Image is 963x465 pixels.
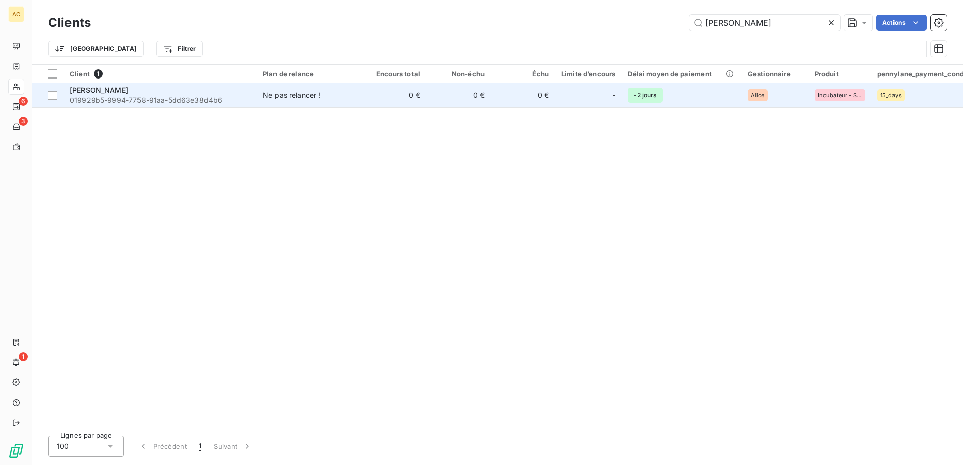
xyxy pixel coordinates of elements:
img: Logo LeanPay [8,443,24,459]
span: 1 [19,352,28,361]
span: 6 [19,97,28,106]
button: Précédent [132,436,193,457]
span: Incubateur - Solo [818,92,862,98]
span: -2 jours [628,88,662,103]
div: Produit [815,70,865,78]
td: 0 € [426,83,491,107]
div: Limite d’encours [561,70,615,78]
button: Filtrer [156,41,202,57]
span: - [612,90,615,100]
div: Ne pas relancer ! [263,90,321,100]
span: 3 [19,117,28,126]
span: Client [70,70,90,78]
div: Plan de relance [263,70,356,78]
div: Non-échu [432,70,485,78]
td: 0 € [491,83,555,107]
iframe: Intercom live chat [929,431,953,455]
div: Gestionnaire [748,70,803,78]
span: 1 [199,441,201,451]
span: [PERSON_NAME] [70,86,128,94]
span: 100 [57,441,69,451]
div: Délai moyen de paiement [628,70,735,78]
button: Suivant [208,436,258,457]
span: 019929b5-9994-7758-91aa-5dd63e38d4b6 [70,95,251,105]
button: 1 [193,436,208,457]
span: 15_days [880,92,902,98]
div: Échu [497,70,549,78]
td: 0 € [362,83,426,107]
span: Alice [751,92,765,98]
button: Actions [876,15,927,31]
button: [GEOGRAPHIC_DATA] [48,41,144,57]
div: AC [8,6,24,22]
h3: Clients [48,14,91,32]
div: Encours total [368,70,420,78]
span: 1 [94,69,103,79]
input: Rechercher [689,15,840,31]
